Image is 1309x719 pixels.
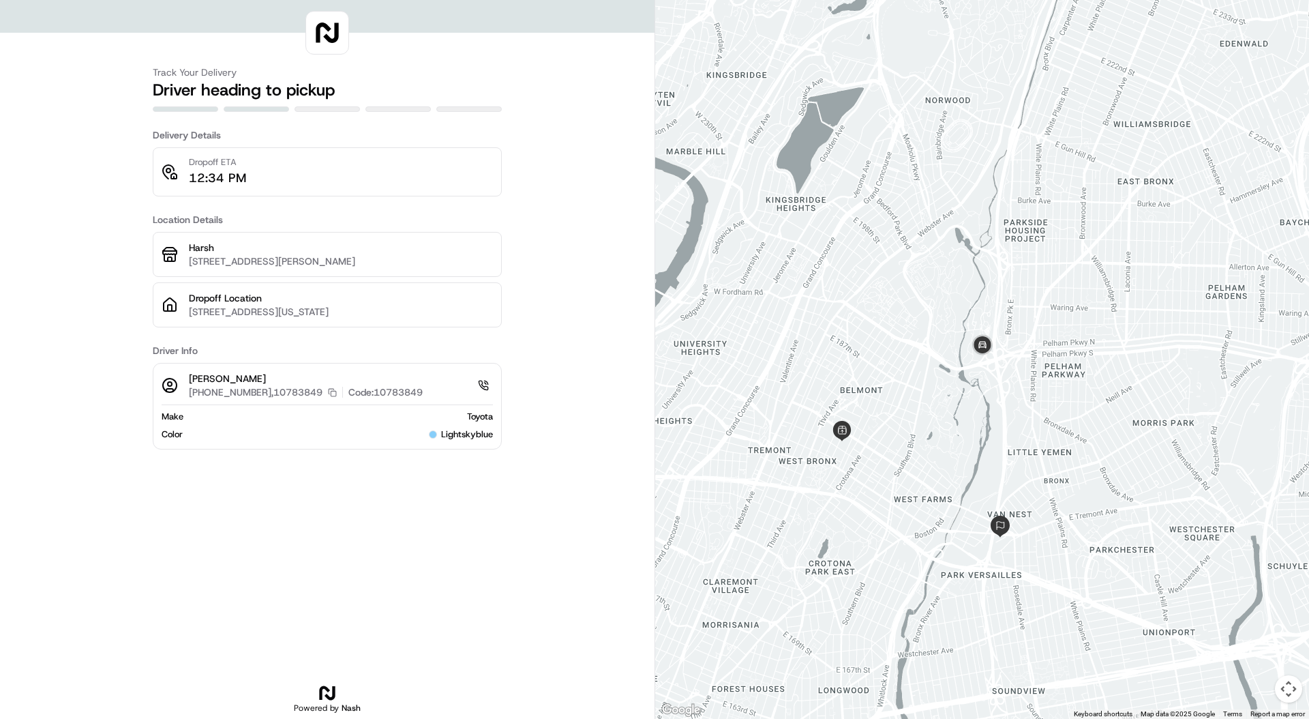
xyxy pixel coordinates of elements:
a: Report a map error [1250,710,1305,718]
p: Harsh [189,241,493,254]
span: Color [162,428,183,441]
button: Keyboard shortcuts [1074,709,1132,719]
p: Dropoff ETA [189,156,246,168]
span: Make [162,411,183,423]
p: [PHONE_NUMBER],10783849 [189,385,322,399]
span: Nash [342,703,361,714]
img: Google [659,701,704,719]
p: [STREET_ADDRESS][US_STATE] [189,305,493,319]
p: 12:34 PM [189,168,246,188]
p: Dropoff Location [189,291,493,305]
h3: Track Your Delivery [153,65,502,79]
h2: Powered by [294,703,361,714]
a: Terms (opens in new tab) [1223,710,1242,718]
p: [PERSON_NAME] [189,372,423,385]
a: Open this area in Google Maps (opens a new window) [659,701,704,719]
h3: Location Details [153,213,502,226]
span: Toyota [467,411,493,423]
p: [STREET_ADDRESS][PERSON_NAME] [189,254,493,268]
h2: Driver heading to pickup [153,79,502,101]
p: Code: 10783849 [348,385,423,399]
span: lightskyblue [441,428,493,441]
h3: Delivery Details [153,128,502,142]
span: Map data ©2025 Google [1141,710,1215,718]
h3: Driver Info [153,344,502,357]
button: Map camera controls [1275,675,1302,703]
